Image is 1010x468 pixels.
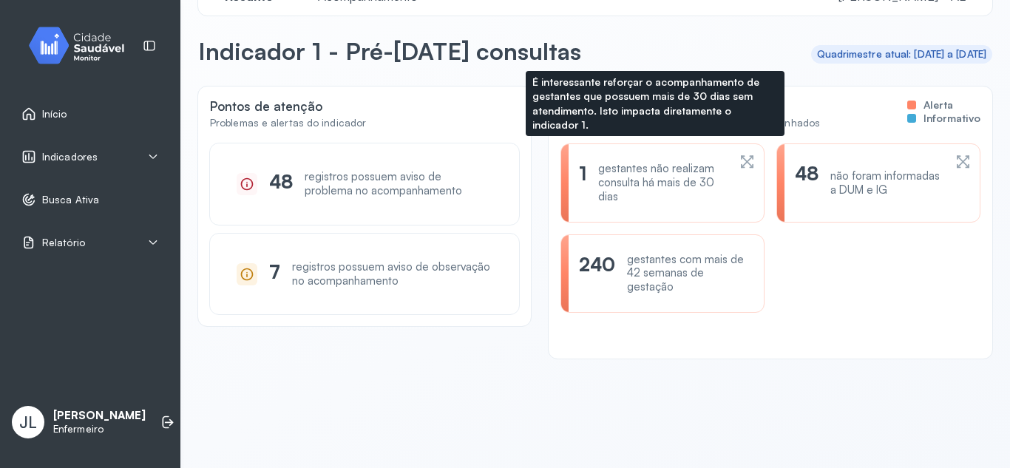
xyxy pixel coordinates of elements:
[817,48,987,61] div: Quadrimestre atual: [DATE] a [DATE]
[21,192,159,207] a: Busca Ativa
[269,260,280,288] div: 7
[16,24,149,67] img: monitor.svg
[19,413,37,432] span: JL
[53,409,146,423] p: [PERSON_NAME]
[560,117,820,129] div: Informações gerais sobre os indivíduos acompanhados
[42,237,85,249] span: Relatório
[627,253,746,294] div: gestantes com mais de 42 semanas de gestação
[42,151,98,163] span: Indicadores
[269,170,293,198] div: 48
[923,98,953,112] span: Alerta
[560,98,980,143] div: Resumo dos indivíduos
[42,194,99,206] span: Busca Ativa
[21,106,159,121] a: Início
[579,253,615,294] div: 240
[923,112,980,125] span: Informativo
[305,170,492,198] div: registros possuem aviso de problema no acompanhamento
[210,98,366,114] div: Pontos de atenção
[53,423,146,435] p: Enfermeiro
[579,162,586,203] div: 1
[198,36,581,66] p: Indicador 1 - Pré-[DATE] consultas
[210,117,366,129] div: Problemas e alertas do indicador
[830,169,943,197] div: não foram informadas a DUM e IG
[42,108,67,121] span: Início
[560,98,820,114] div: Resumo dos indivíduos
[598,162,728,203] div: gestantes não realizam consulta há mais de 30 dias
[292,260,492,288] div: registros possuem aviso de observação no acompanhamento
[210,98,519,143] div: Pontos de atenção
[795,162,818,203] div: 48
